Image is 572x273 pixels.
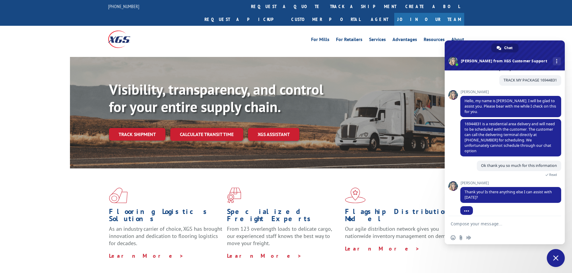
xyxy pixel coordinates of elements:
[109,128,165,141] a: Track shipment
[451,216,547,231] textarea: Compose your message...
[465,98,556,114] span: Hello, my name is [PERSON_NAME]. I will be glad to assist you. Please bear with me while I check ...
[392,37,417,44] a: Advantages
[170,128,243,141] a: Calculate transit time
[345,188,366,203] img: xgs-icon-flagship-distribution-model-red
[481,163,557,168] span: Ok thank you so much for this information
[200,13,287,26] a: Request a pickup
[109,225,222,247] span: As an industry carrier of choice, XGS has brought innovation and dedication to flooring logistics...
[549,173,557,177] span: Read
[109,252,184,259] a: Learn More >
[109,188,128,203] img: xgs-icon-total-supply-chain-intelligence-red
[345,208,459,225] h1: Flagship Distribution Model
[345,225,455,239] span: Our agile distribution network gives you nationwide inventory management on demand.
[547,249,565,267] a: Close chat
[460,181,561,185] span: [PERSON_NAME]
[109,80,323,116] b: Visibility, transparency, and control for your entire supply chain.
[504,43,513,52] span: Chat
[451,235,455,240] span: Insert an emoji
[311,37,329,44] a: For Mills
[491,43,519,52] a: Chat
[227,225,340,252] p: From 123 overlength loads to delicate cargo, our experienced staff knows the best way to move you...
[108,3,139,9] a: [PHONE_NUMBER]
[424,37,445,44] a: Resources
[465,121,555,153] span: 16944831 is a residential area delivery and will need to be scheduled with the customer. The cust...
[227,188,241,203] img: xgs-icon-focused-on-flooring-red
[365,13,394,26] a: Agent
[227,252,302,259] a: Learn More >
[248,128,299,141] a: XGS ASSISTANT
[394,13,464,26] a: Join Our Team
[459,235,463,240] span: Send a file
[227,208,340,225] h1: Specialized Freight Experts
[287,13,365,26] a: Customer Portal
[345,245,420,252] a: Learn More >
[460,90,561,94] span: [PERSON_NAME]
[466,235,471,240] span: Audio message
[369,37,386,44] a: Services
[504,78,557,83] span: TRACK MY PACKAGE 16944831
[109,208,222,225] h1: Flooring Logistics Solutions
[336,37,362,44] a: For Retailers
[451,37,464,44] a: About
[465,189,552,200] span: Thank you! Is there anything else I can assist with [DATE]?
